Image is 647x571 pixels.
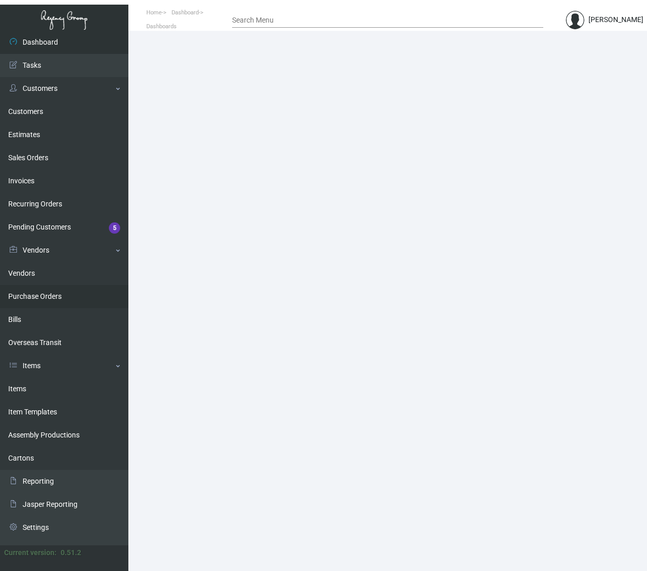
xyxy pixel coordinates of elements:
[172,9,199,16] span: Dashboard
[588,14,643,25] div: [PERSON_NAME]
[61,547,81,558] div: 0.51.2
[146,9,162,16] span: Home
[566,11,584,29] img: admin@bootstrapmaster.com
[146,23,177,30] span: Dashboards
[4,547,56,558] div: Current version:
